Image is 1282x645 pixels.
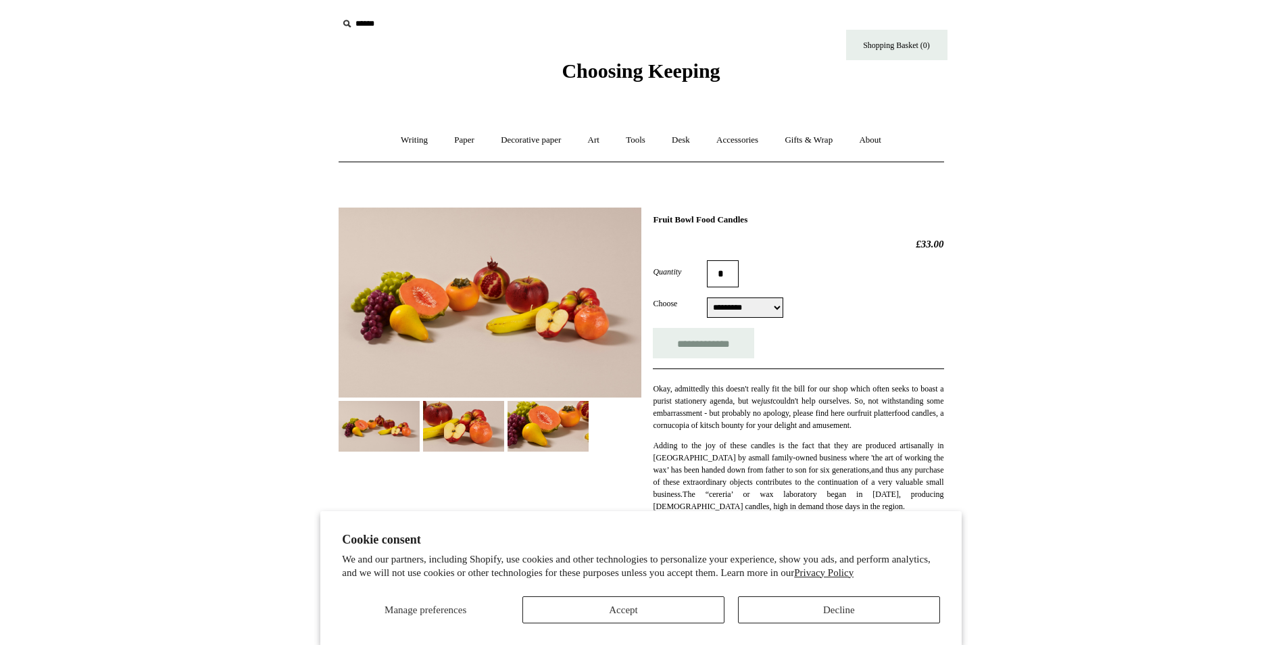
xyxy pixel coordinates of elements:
[660,122,702,158] a: Desk
[339,208,641,398] img: Fruit Bowl Food Candles
[846,30,947,60] a: Shopping Basket (0)
[385,604,466,615] span: Manage preferences
[653,214,943,225] h1: Fruit Bowl Food Candles
[653,266,707,278] label: Quantity
[653,439,943,512] p: Adding to the joy of these candles is the fact that they are produced artisanally in [GEOGRAPHIC_...
[858,408,895,418] span: fruit platter
[562,70,720,80] a: Choosing Keeping
[794,567,854,578] a: Privacy Policy
[423,401,504,452] img: Fruit Bowl Food Candles
[522,596,724,623] button: Accept
[704,122,770,158] a: Accessories
[653,297,707,310] label: Choose
[442,122,487,158] a: Paper
[489,122,573,158] a: Decorative paper
[339,401,420,452] img: Fruit Bowl Food Candles
[342,553,940,579] p: We and our partners, including Shopify, use cookies and other technologies to personalize your ex...
[738,596,940,623] button: Decline
[562,59,720,82] span: Choosing Keeping
[614,122,658,158] a: Tools
[653,453,943,511] span: small family-owned business where 'the art of working the wax’ has been handed down from father t...
[508,401,589,452] img: Fruit Bowl Food Candles
[342,596,509,623] button: Manage preferences
[772,122,845,158] a: Gifts & Wrap
[847,122,893,158] a: About
[576,122,612,158] a: Art
[342,533,940,547] h2: Cookie consent
[653,383,943,431] p: Okay, admittedly this doesn't really fit the bill for our shop which often seeks to boast a puris...
[761,396,772,406] em: just
[389,122,440,158] a: Writing
[653,238,943,250] h2: £33.00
